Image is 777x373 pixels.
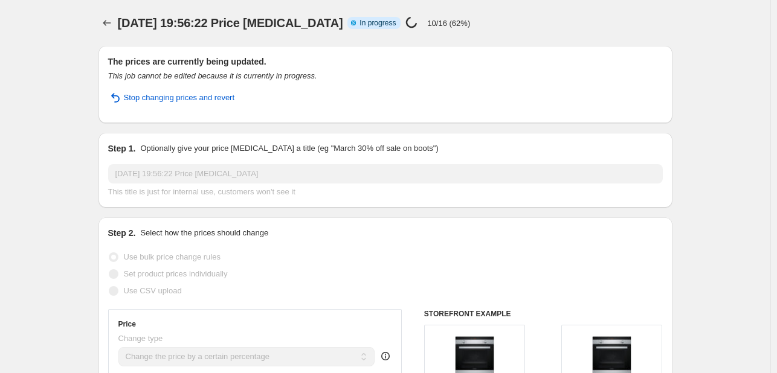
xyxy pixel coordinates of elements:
[108,142,136,155] h2: Step 1.
[427,19,470,28] p: 10/16 (62%)
[124,286,182,295] span: Use CSV upload
[118,319,136,329] h3: Price
[101,88,242,107] button: Stop changing prices and revert
[379,350,392,362] div: help
[140,227,268,239] p: Select how the prices should change
[108,187,295,196] span: This title is just for internal use, customers won't see it
[108,71,317,80] i: This job cannot be edited because it is currently in progress.
[118,16,343,30] span: [DATE] 19:56:22 Price [MEDICAL_DATA]
[140,142,438,155] p: Optionally give your price [MEDICAL_DATA] a title (eg "March 30% off sale on boots")
[124,269,228,278] span: Set product prices individually
[118,334,163,343] span: Change type
[359,18,396,28] span: In progress
[124,92,235,104] span: Stop changing prices and revert
[424,309,663,319] h6: STOREFRONT EXAMPLE
[124,252,221,261] span: Use bulk price change rules
[98,14,115,31] button: Price change jobs
[108,56,663,68] h2: The prices are currently being updated.
[108,164,663,183] input: 30% off holiday sale
[108,227,136,239] h2: Step 2.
